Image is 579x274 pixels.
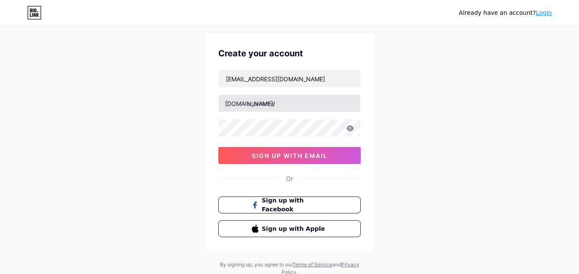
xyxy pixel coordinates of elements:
[292,261,332,268] a: Terms of Service
[218,220,361,237] button: Sign up with Apple
[286,174,293,183] div: Or
[218,147,361,164] button: sign up with email
[218,197,361,213] button: Sign up with Facebook
[536,9,552,16] a: Login
[262,224,328,233] span: Sign up with Apple
[252,152,328,159] span: sign up with email
[225,99,275,108] div: [DOMAIN_NAME]/
[262,196,328,214] span: Sign up with Facebook
[219,95,360,112] input: username
[219,70,360,87] input: Email
[218,47,361,60] div: Create your account
[459,8,552,17] div: Already have an account?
